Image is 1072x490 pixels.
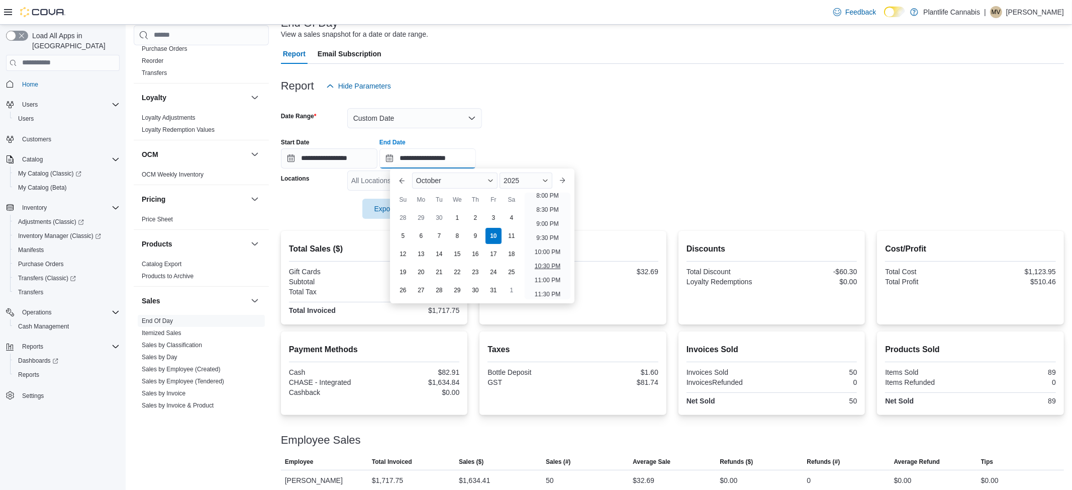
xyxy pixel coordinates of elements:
[281,434,361,446] h3: Employee Sales
[22,392,44,400] span: Settings
[14,244,48,256] a: Manifests
[142,114,196,122] span: Loyalty Adjustments
[431,192,447,208] div: Tu
[972,397,1056,405] div: 89
[687,278,770,286] div: Loyalty Redemptions
[289,288,372,296] div: Total Tax
[449,210,465,226] div: day-1
[142,273,193,280] a: Products to Archive
[18,184,67,192] span: My Catalog (Beta)
[894,474,912,486] div: $0.00
[142,216,173,223] a: Price Sheet
[413,192,429,208] div: Mo
[134,315,269,488] div: Sales
[134,258,269,286] div: Products
[687,378,770,386] div: InvoicesRefunded
[14,355,120,367] span: Dashboards
[376,306,460,314] div: $1,717.75
[485,264,502,280] div: day-24
[2,77,124,92] button: Home
[249,148,261,160] button: OCM
[22,101,38,109] span: Users
[14,355,62,367] a: Dashboards
[467,192,483,208] div: Th
[467,282,483,298] div: day-30
[376,268,460,276] div: $0.00
[14,113,120,125] span: Users
[18,322,69,331] span: Cash Management
[554,173,570,189] button: Next month
[142,171,204,178] a: OCM Weekly Inventory
[289,243,460,255] h2: Total Sales ($)
[885,278,968,286] div: Total Profit
[531,246,564,258] li: 10:00 PM
[413,264,429,280] div: day-20
[18,99,120,111] span: Users
[413,228,429,244] div: day-6
[885,344,1056,356] h2: Products Sold
[531,274,564,286] li: 11:00 PM
[687,268,770,276] div: Total Discount
[22,80,38,89] span: Home
[18,218,84,226] span: Adjustments (Classic)
[504,177,519,185] span: 2025
[142,194,247,204] button: Pricing
[885,368,968,376] div: Items Sold
[22,135,51,143] span: Customers
[807,458,840,466] span: Refunds (#)
[142,402,214,409] a: Sales by Invoice & Product
[142,114,196,121] a: Loyalty Adjustments
[18,246,44,254] span: Manifests
[2,305,124,319] button: Operations
[142,93,247,103] button: Loyalty
[449,246,465,262] div: day-15
[142,296,247,306] button: Sales
[504,246,520,262] div: day-18
[6,73,120,429] nav: Complex example
[14,286,120,298] span: Transfers
[829,2,880,22] a: Feedback
[14,168,85,180] a: My Catalog (Classic)
[845,7,876,17] span: Feedback
[14,258,120,270] span: Purchase Orders
[14,182,120,194] span: My Catalog (Beta)
[14,369,120,381] span: Reports
[10,354,124,368] a: Dashboards
[281,29,428,40] div: View a sales snapshot for a date or date range.
[394,173,410,189] button: Previous Month
[14,272,120,284] span: Transfers (Classic)
[394,209,521,299] div: October, 2025
[972,368,1056,376] div: 89
[376,388,460,396] div: $0.00
[142,365,221,373] span: Sales by Employee (Created)
[885,268,968,276] div: Total Cost
[894,458,940,466] span: Average Refund
[142,329,181,337] span: Itemized Sales
[10,257,124,271] button: Purchase Orders
[807,474,811,486] div: 0
[249,193,261,205] button: Pricing
[368,199,413,219] span: Export
[142,342,202,349] a: Sales by Classification
[281,112,317,120] label: Date Range
[281,138,310,146] label: Start Date
[18,78,42,91] a: Home
[531,260,564,272] li: 10:30 PM
[485,282,502,298] div: day-31
[18,202,51,214] button: Inventory
[395,282,411,298] div: day-26
[14,182,71,194] a: My Catalog (Beta)
[142,194,165,204] h3: Pricing
[431,246,447,262] div: day-14
[774,378,857,386] div: 0
[485,210,502,226] div: day-3
[575,368,658,376] div: $1.60
[376,278,460,286] div: $1,634.41
[395,192,411,208] div: Su
[10,271,124,285] a: Transfers (Classic)
[14,244,120,256] span: Manifests
[972,378,1056,386] div: 0
[289,278,372,286] div: Subtotal
[22,343,43,351] span: Reports
[142,261,181,268] a: Catalog Export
